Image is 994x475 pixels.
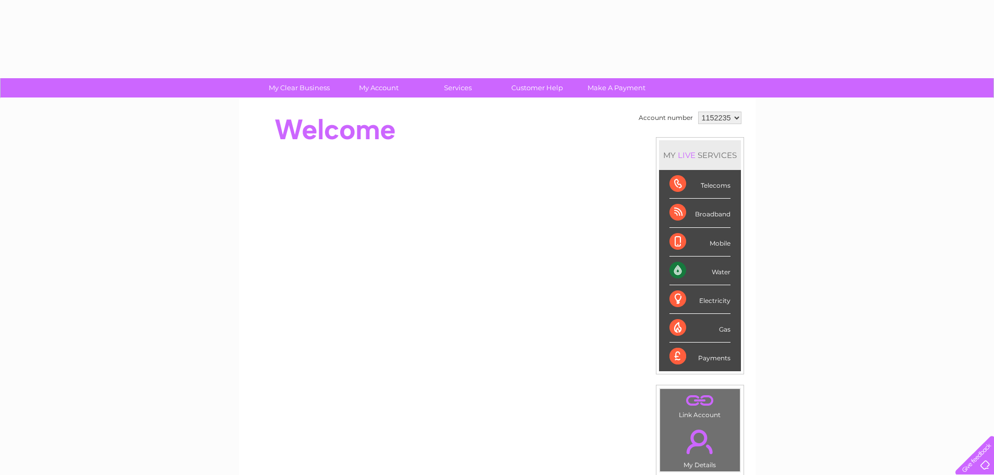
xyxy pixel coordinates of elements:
[669,314,730,343] div: Gas
[659,140,741,170] div: MY SERVICES
[415,78,501,98] a: Services
[669,257,730,285] div: Water
[636,109,696,127] td: Account number
[663,423,737,460] a: .
[256,78,342,98] a: My Clear Business
[669,343,730,371] div: Payments
[676,150,698,160] div: LIVE
[494,78,580,98] a: Customer Help
[573,78,660,98] a: Make A Payment
[669,170,730,199] div: Telecoms
[336,78,422,98] a: My Account
[669,285,730,314] div: Electricity
[663,392,737,410] a: .
[660,421,740,472] td: My Details
[669,199,730,227] div: Broadband
[669,228,730,257] div: Mobile
[660,388,740,421] td: Link Account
